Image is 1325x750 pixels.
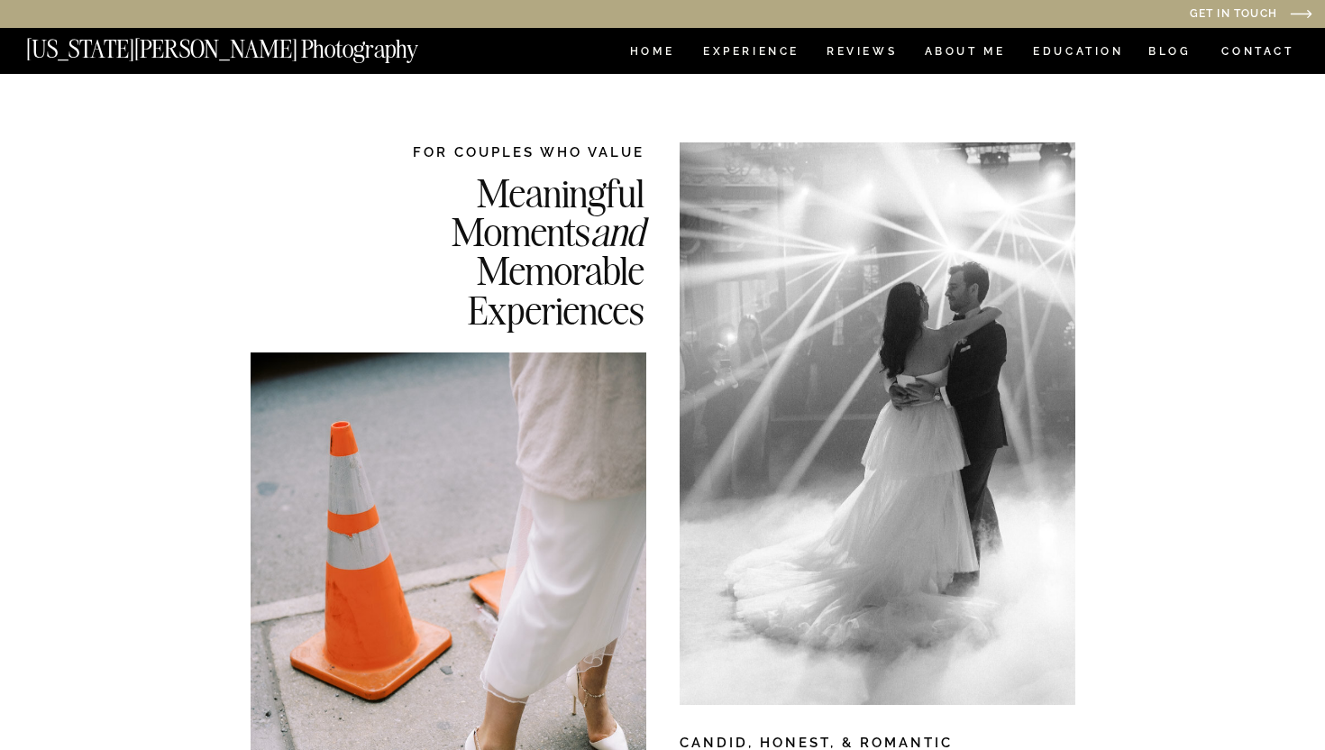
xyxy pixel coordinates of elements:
h2: Meaningful Moments Memorable Experiences [360,173,644,327]
a: CONTACT [1220,41,1295,61]
a: BLOG [1148,46,1192,61]
a: ABOUT ME [924,46,1006,61]
a: REVIEWS [827,46,894,61]
a: HOME [626,46,678,61]
i: and [590,206,644,256]
a: Experience [703,46,798,61]
h2: FOR COUPLES WHO VALUE [360,142,644,161]
a: [US_STATE][PERSON_NAME] Photography [26,37,479,52]
a: EDUCATION [1031,46,1126,61]
a: Get in Touch [1006,8,1277,22]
